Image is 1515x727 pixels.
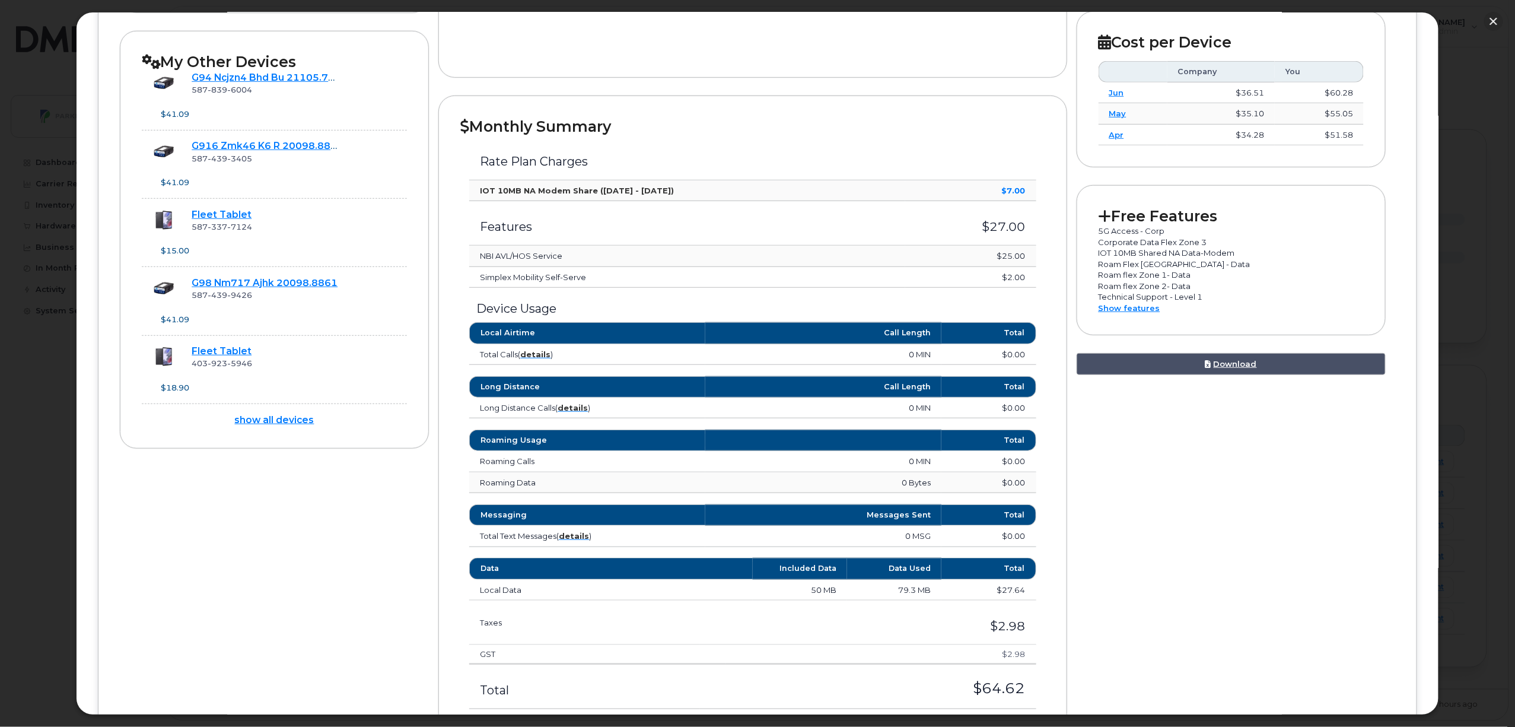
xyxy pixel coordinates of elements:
[941,526,1036,547] td: $0.00
[941,558,1036,579] th: Total
[705,526,941,547] td: 0 MSG
[469,558,753,579] th: Data
[469,430,705,451] th: Roaming Usage
[941,472,1036,494] td: $0.00
[941,430,1036,451] th: Total
[556,531,591,541] span: ( )
[469,451,705,472] td: Roaming Calls
[847,558,941,579] th: Data Used
[753,580,847,601] td: 50 MB
[480,618,689,627] h3: Taxes
[705,451,941,472] td: 0 MIN
[469,526,705,547] td: Total Text Messages
[469,504,705,526] th: Messaging
[753,558,847,579] th: Included Data
[469,472,705,494] td: Roaming Data
[711,620,1026,633] h3: $2.98
[705,504,941,526] th: Messages Sent
[847,580,941,601] td: 79.3 MB
[941,451,1036,472] td: $0.00
[941,504,1036,526] th: Total
[941,580,1036,601] td: $27.64
[705,472,941,494] td: 0 Bytes
[469,580,753,601] td: Local Data
[235,414,314,426] a: show all devices
[559,531,589,541] a: details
